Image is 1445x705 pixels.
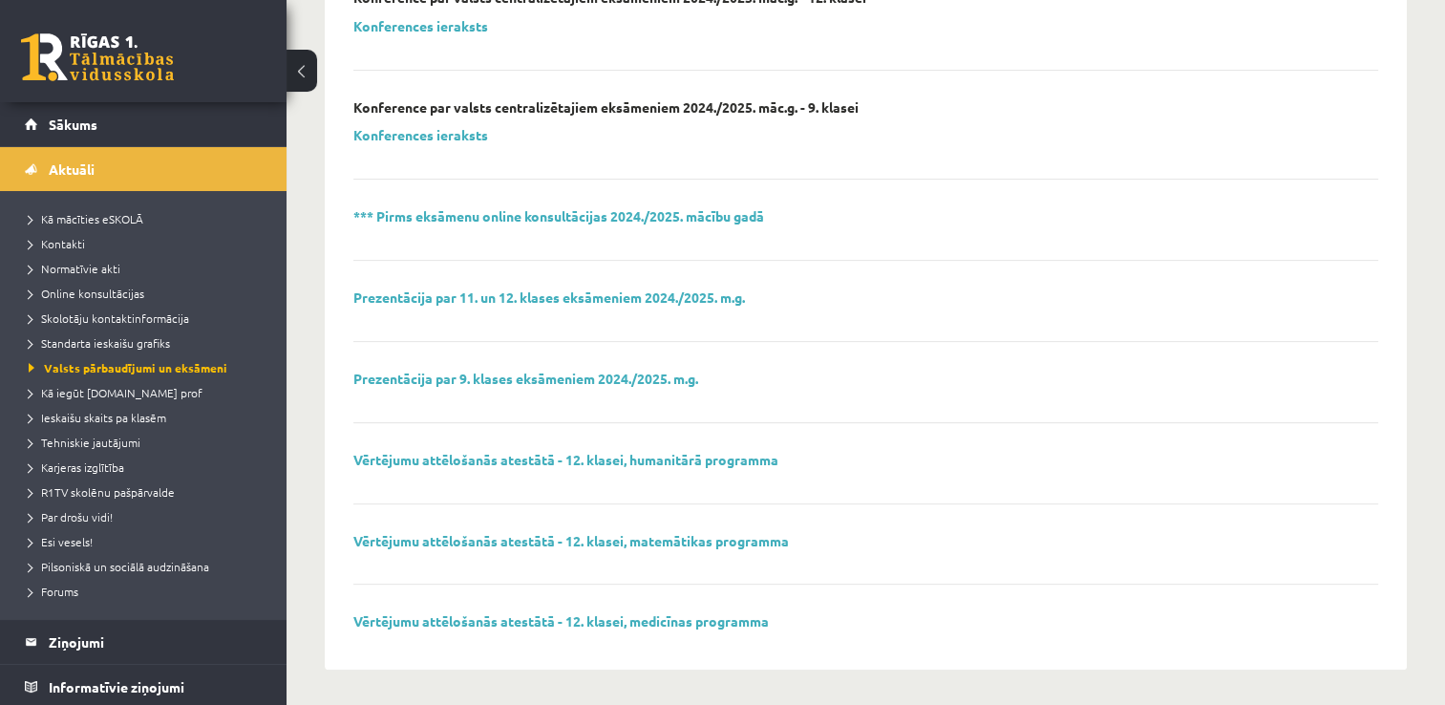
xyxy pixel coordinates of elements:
p: Konference par valsts centralizētajiem eksāmeniem 2024./2025. māc.g. - 9. klasei [353,99,859,116]
a: Normatīvie akti [29,260,267,277]
a: Konferences ieraksts [353,17,488,34]
span: Par drošu vidi! [29,509,113,524]
a: Kontakti [29,235,267,252]
a: Konferences ieraksts [353,126,488,143]
a: Vērtējumu attēlošanās atestātā - 12. klasei, humanitārā programma [353,451,778,468]
span: Skolotāju kontaktinformācija [29,310,189,326]
span: Kontakti [29,236,85,251]
a: Sākums [25,102,263,146]
span: Karjeras izglītība [29,459,124,475]
a: Prezentācija par 11. un 12. klases eksāmeniem 2024./2025. m.g. [353,288,745,306]
span: Kā mācīties eSKOLĀ [29,211,143,226]
a: Vērtējumu attēlošanās atestātā - 12. klasei, matemātikas programma [353,532,789,549]
span: Valsts pārbaudījumi un eksāmeni [29,360,227,375]
span: Ieskaišu skaits pa klasēm [29,410,166,425]
span: R1TV skolēnu pašpārvalde [29,484,175,500]
span: Kā iegūt [DOMAIN_NAME] prof [29,385,202,400]
a: Aktuāli [25,147,263,191]
a: Karjeras izglītība [29,459,267,476]
a: Forums [29,583,267,600]
a: R1TV skolēnu pašpārvalde [29,483,267,501]
span: Tehniskie jautājumi [29,435,140,450]
a: Prezentācija par 9. klases eksāmeniem 2024./2025. m.g. [353,370,698,387]
span: Sākums [49,116,97,133]
a: Rīgas 1. Tālmācības vidusskola [21,33,174,81]
span: Esi vesels! [29,534,93,549]
span: Online konsultācijas [29,286,144,301]
a: Pilsoniskā un sociālā audzināšana [29,558,267,575]
span: Forums [29,584,78,599]
a: Kā iegūt [DOMAIN_NAME] prof [29,384,267,401]
a: Esi vesels! [29,533,267,550]
a: Ziņojumi [25,620,263,664]
a: Par drošu vidi! [29,508,267,525]
span: Standarta ieskaišu grafiks [29,335,170,351]
a: Ieskaišu skaits pa klasēm [29,409,267,426]
a: Valsts pārbaudījumi un eksāmeni [29,359,267,376]
span: Normatīvie akti [29,261,120,276]
a: *** Pirms eksāmenu online konsultācijas 2024./2025. mācību gadā [353,207,764,224]
span: Pilsoniskā un sociālā audzināšana [29,559,209,574]
a: Standarta ieskaišu grafiks [29,334,267,352]
a: Vērtējumu attēlošanās atestātā - 12. klasei, medicīnas programma [353,612,769,630]
span: Aktuāli [49,160,95,178]
legend: Ziņojumi [49,620,263,664]
a: Kā mācīties eSKOLĀ [29,210,267,227]
a: Online konsultācijas [29,285,267,302]
a: Tehniskie jautājumi [29,434,267,451]
a: Skolotāju kontaktinformācija [29,310,267,327]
